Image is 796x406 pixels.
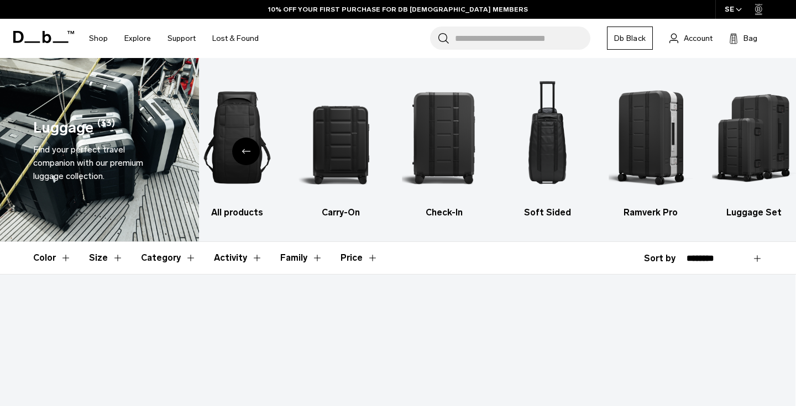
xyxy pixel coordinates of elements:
img: Db [609,75,693,201]
button: Toggle Filter [33,242,71,274]
a: Support [167,19,196,58]
h3: All products [195,206,279,219]
span: Find your perfect travel companion with our premium luggage collection. [33,144,143,181]
a: Db Black [607,27,653,50]
a: Db Soft Sided [505,75,589,219]
a: Db All products [195,75,279,219]
li: 4 / 6 [505,75,589,219]
h3: Ramverk Pro [609,206,693,219]
button: Toggle Filter [280,242,323,274]
h3: Luggage Set [712,206,796,219]
h3: Carry-On [298,206,383,219]
h3: Check-In [402,206,486,219]
li: 1 / 6 [195,75,279,219]
button: Toggle Filter [214,242,263,274]
img: Db [505,75,589,201]
a: Explore [124,19,151,58]
h3: Soft Sided [505,206,589,219]
button: Toggle Filter [141,242,196,274]
a: Db Carry-On [298,75,383,219]
nav: Main Navigation [81,19,267,58]
a: Lost & Found [212,19,259,58]
img: Db [298,75,383,201]
h1: Luggage [33,117,93,139]
button: Toggle Price [341,242,378,274]
span: Account [684,33,713,44]
li: 2 / 6 [298,75,383,219]
a: Shop [89,19,108,58]
li: 5 / 6 [609,75,693,219]
img: Db [712,75,796,201]
span: Bag [743,33,757,44]
a: Db Luggage Set [712,75,796,219]
button: Bag [729,31,757,45]
a: Db Ramverk Pro [609,75,693,219]
div: Previous slide [232,138,260,165]
span: (33) [97,117,115,139]
a: Db Check-In [402,75,486,219]
a: Account [669,31,713,45]
li: 6 / 6 [712,75,796,219]
img: Db [195,75,279,201]
li: 3 / 6 [402,75,486,219]
a: 10% OFF YOUR FIRST PURCHASE FOR DB [DEMOGRAPHIC_DATA] MEMBERS [268,4,528,14]
img: Db [402,75,486,201]
button: Toggle Filter [89,242,123,274]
